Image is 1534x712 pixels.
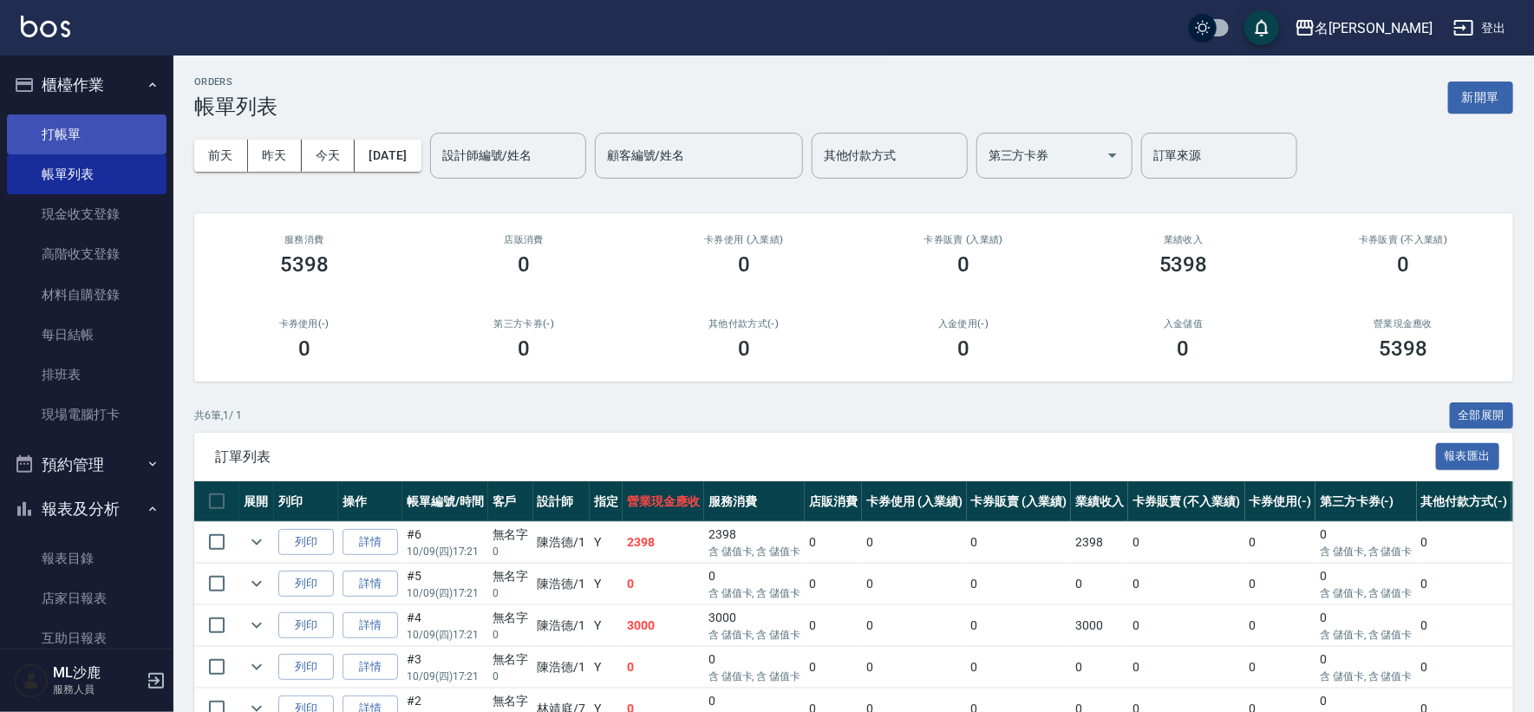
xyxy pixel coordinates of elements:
[1320,544,1413,559] p: 含 儲值卡, 含 儲值卡
[533,481,591,522] th: 設計師
[239,481,274,522] th: 展開
[1071,481,1128,522] th: 業績收入
[590,647,623,688] td: Y
[805,605,862,646] td: 0
[518,336,530,361] h3: 0
[1450,402,1514,429] button: 全部展開
[533,522,591,563] td: 陳浩德 /1
[343,654,398,681] a: 詳情
[590,564,623,604] td: Y
[402,564,488,604] td: #5
[708,627,801,643] p: 含 儲值卡, 含 儲值卡
[738,336,750,361] h3: 0
[1245,605,1316,646] td: 0
[14,663,49,698] img: Person
[957,252,969,277] h3: 0
[21,16,70,37] img: Logo
[1417,522,1512,563] td: 0
[1320,627,1413,643] p: 含 儲值卡, 含 儲值卡
[244,654,270,680] button: expand row
[278,612,334,639] button: 列印
[967,481,1072,522] th: 卡券販賣 (入業績)
[1245,564,1316,604] td: 0
[1417,564,1512,604] td: 0
[967,647,1072,688] td: 0
[1071,522,1128,563] td: 2398
[244,529,270,555] button: expand row
[1417,481,1512,522] th: 其他付款方式(-)
[1315,564,1417,604] td: 0
[7,114,166,154] a: 打帳單
[278,571,334,598] button: 列印
[623,647,704,688] td: 0
[1315,647,1417,688] td: 0
[875,234,1054,245] h2: 卡券販賣 (入業績)
[402,647,488,688] td: #3
[1071,605,1128,646] td: 3000
[1128,481,1244,522] th: 卡券販賣 (不入業績)
[1315,522,1417,563] td: 0
[1071,647,1128,688] td: 0
[493,585,529,601] p: 0
[862,564,967,604] td: 0
[53,682,141,697] p: 服務人員
[708,544,801,559] p: 含 儲值卡, 含 儲值卡
[590,522,623,563] td: Y
[862,647,967,688] td: 0
[1099,141,1126,169] button: Open
[805,522,862,563] td: 0
[967,522,1072,563] td: 0
[493,669,529,684] p: 0
[862,481,967,522] th: 卡券使用 (入業績)
[7,539,166,578] a: 報表目錄
[590,605,623,646] td: Y
[875,318,1054,330] h2: 入金使用(-)
[435,318,614,330] h2: 第三方卡券(-)
[1128,605,1244,646] td: 0
[407,669,484,684] p: 10/09 (四) 17:21
[7,487,166,532] button: 報表及分析
[407,627,484,643] p: 10/09 (四) 17:21
[533,605,591,646] td: 陳浩德 /1
[655,318,833,330] h2: 其他付款方式(-)
[215,318,394,330] h2: 卡券使用(-)
[274,481,338,522] th: 列印
[1417,647,1512,688] td: 0
[1071,564,1128,604] td: 0
[1436,443,1500,470] button: 報表匯出
[298,336,310,361] h3: 0
[805,564,862,604] td: 0
[1245,522,1316,563] td: 0
[805,481,862,522] th: 店販消費
[194,76,277,88] h2: ORDERS
[493,526,529,544] div: 無名字
[518,252,530,277] h3: 0
[704,647,806,688] td: 0
[1448,82,1513,114] button: 新開單
[1159,252,1208,277] h3: 5398
[1315,234,1493,245] h2: 卡券販賣 (不入業績)
[1128,647,1244,688] td: 0
[655,234,833,245] h2: 卡券使用 (入業績)
[1178,336,1190,361] h3: 0
[1128,522,1244,563] td: 0
[343,529,398,556] a: 詳情
[533,647,591,688] td: 陳浩德 /1
[194,408,242,423] p: 共 6 筆, 1 / 1
[623,481,704,522] th: 營業現金應收
[194,140,248,172] button: 前天
[493,544,529,559] p: 0
[1446,12,1513,44] button: 登出
[7,194,166,234] a: 現金收支登錄
[343,612,398,639] a: 詳情
[338,481,402,522] th: 操作
[1244,10,1279,45] button: save
[215,234,394,245] h3: 服務消費
[1320,669,1413,684] p: 含 儲值卡, 含 儲值卡
[1315,318,1493,330] h2: 營業現金應收
[1397,252,1409,277] h3: 0
[738,252,750,277] h3: 0
[1288,10,1439,46] button: 名[PERSON_NAME]
[488,481,533,522] th: 客戶
[805,647,862,688] td: 0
